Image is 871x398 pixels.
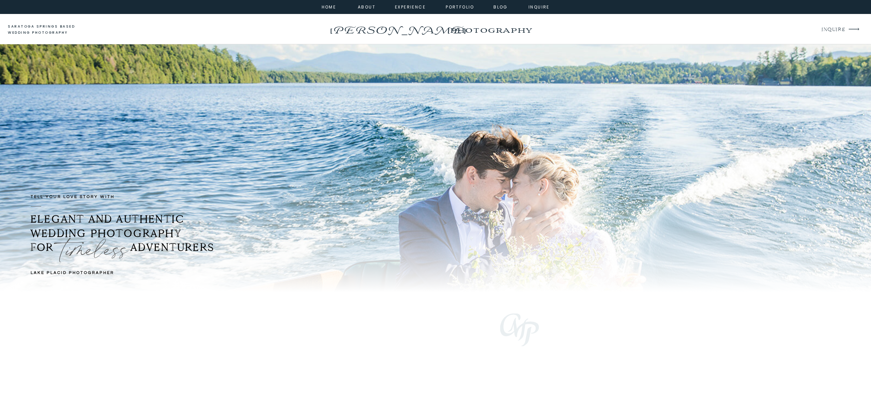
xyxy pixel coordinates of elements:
a: inquire [527,3,551,10]
a: home [320,3,338,10]
a: portfolio [445,3,475,10]
a: [PERSON_NAME] [328,22,467,33]
b: ELEGANT AND AUTHENTIC WEDDING PHOTOGRAPHY FOR ADVENTURERS [31,213,214,254]
a: saratoga springs based wedding photography [8,24,88,36]
a: experience [395,3,423,10]
a: INQUIRE [822,25,844,34]
p: timeless [62,231,121,274]
a: Blog [488,3,513,10]
b: TELL YOUR LOVE STORY with [31,195,114,199]
a: about [358,3,373,10]
b: LAKE PLACID PHOTOGRAPHER [31,271,114,275]
a: photography [437,20,545,39]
